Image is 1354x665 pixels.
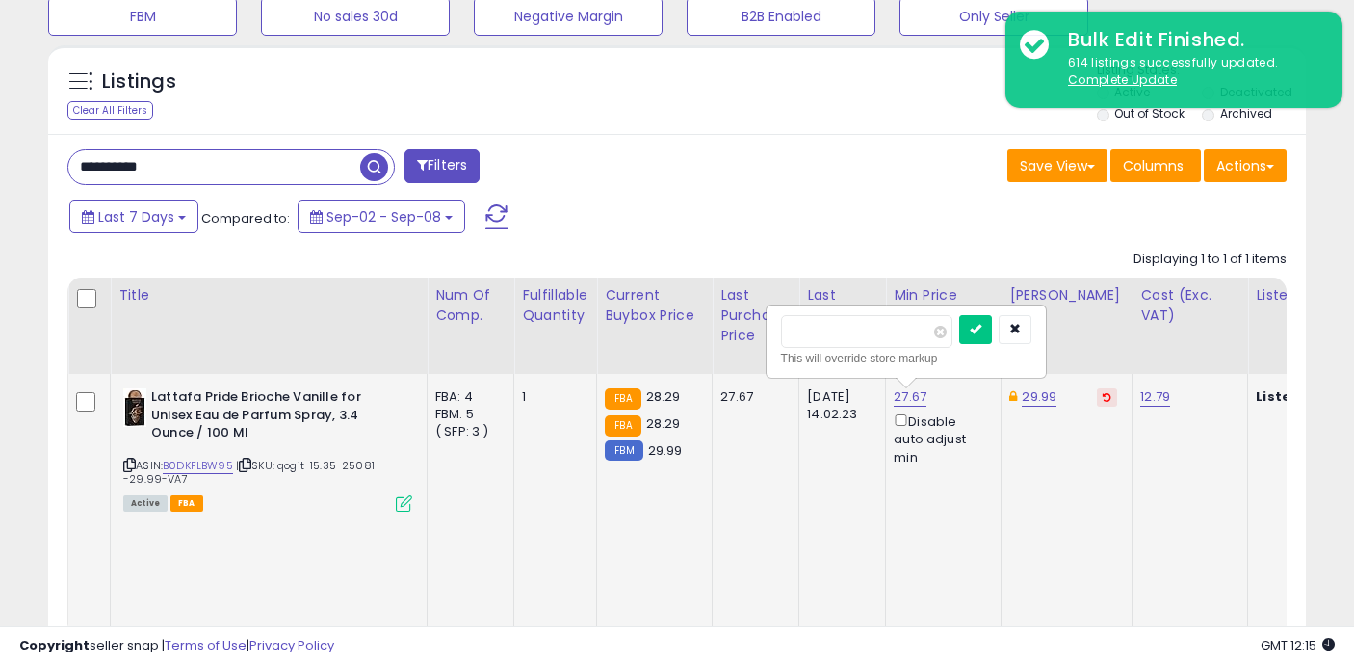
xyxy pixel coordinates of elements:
[19,636,90,654] strong: Copyright
[605,388,640,410] small: FBA
[894,387,926,407] a: 27.67
[605,415,640,437] small: FBA
[1133,251,1287,269] div: Displaying 1 to 1 of 1 items
[1054,26,1328,54] div: Bulk Edit Finished.
[69,200,198,233] button: Last 7 Days
[404,149,480,183] button: Filters
[894,285,993,306] div: Min Price
[249,636,334,654] a: Privacy Policy
[123,495,168,512] span: All listings currently available for purchase on Amazon
[151,388,385,447] b: Lattafa Pride Brioche Vanille for Unisex Eau de Parfum Spray, 3.4 Ounce / 100 Ml
[19,637,334,655] div: seller snap | |
[1009,285,1124,306] div: [PERSON_NAME]
[435,285,506,326] div: Num of Comp.
[123,388,412,510] div: ASIN:
[1110,149,1201,182] button: Columns
[720,285,791,346] div: Last Purchase Price
[435,388,499,406] div: FBA: 4
[646,414,681,433] span: 28.29
[67,101,153,120] div: Clear All Filters
[1054,54,1328,90] div: 614 listings successfully updated.
[1123,156,1184,175] span: Columns
[1140,285,1239,326] div: Cost (Exc. VAT)
[98,207,174,226] span: Last 7 Days
[170,495,203,512] span: FBA
[1220,105,1272,121] label: Archived
[163,458,233,474] a: B0DKFLBW95
[1204,149,1287,182] button: Actions
[894,411,986,466] div: Disable auto adjust min
[123,388,146,427] img: 31x6AKbSdTL._SL40_.jpg
[720,388,784,406] div: 27.67
[646,387,681,406] span: 28.29
[807,388,871,423] div: [DATE] 14:02:23
[1007,149,1107,182] button: Save View
[522,285,588,326] div: Fulfillable Quantity
[1140,387,1170,407] a: 12.79
[807,285,877,366] div: Last Purchase Date (GMT)
[1114,105,1185,121] label: Out of Stock
[648,441,683,460] span: 29.99
[781,349,1031,368] div: This will override store markup
[1068,71,1177,88] u: Complete Update
[605,285,704,326] div: Current Buybox Price
[102,68,176,95] h5: Listings
[118,285,419,306] div: Title
[326,207,441,226] span: Sep-02 - Sep-08
[435,423,499,440] div: ( SFP: 3 )
[435,406,499,423] div: FBM: 5
[123,458,386,487] span: | SKU: qogit-15.35-25081---29.99-VA7
[1261,636,1335,654] span: 2025-09-16 12:15 GMT
[165,636,247,654] a: Terms of Use
[522,388,582,406] div: 1
[201,209,290,227] span: Compared to:
[605,440,642,461] small: FBM
[1022,387,1056,407] a: 29.99
[1256,387,1343,406] b: Listed Price:
[298,200,465,233] button: Sep-02 - Sep-08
